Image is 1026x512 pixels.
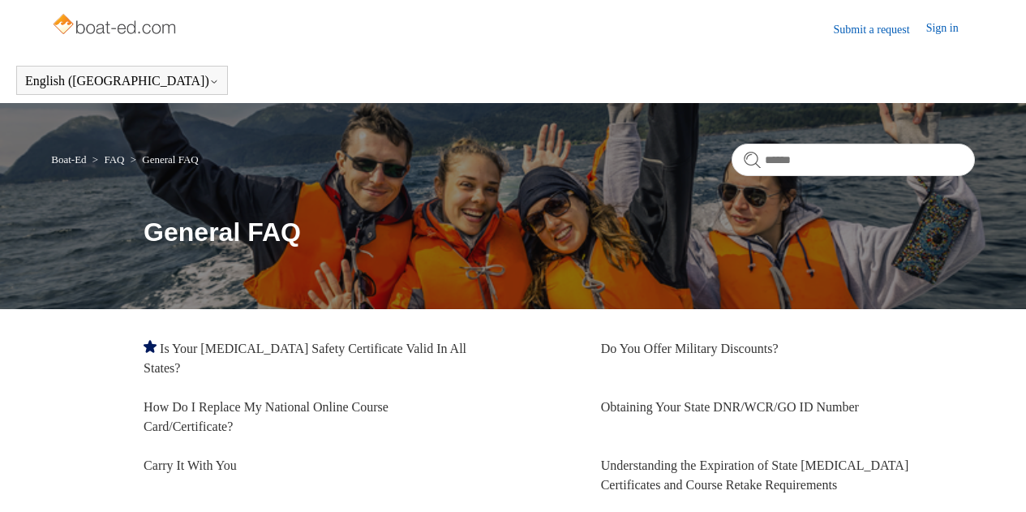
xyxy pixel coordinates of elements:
[601,342,779,355] a: Do You Offer Military Discounts?
[51,153,89,166] li: Boat-Ed
[51,153,86,166] a: Boat-Ed
[51,10,180,42] img: Boat-Ed Help Center home page
[144,458,237,472] a: Carry It With You
[834,21,926,38] a: Submit a request
[142,153,198,166] a: General FAQ
[144,400,389,433] a: How Do I Replace My National Online Course Card/Certificate?
[144,342,466,375] a: Is Your [MEDICAL_DATA] Safety Certificate Valid In All States?
[127,153,199,166] li: General FAQ
[144,213,975,252] h1: General FAQ
[25,74,219,88] button: English ([GEOGRAPHIC_DATA])
[926,19,975,39] a: Sign in
[89,153,127,166] li: FAQ
[601,400,859,414] a: Obtaining Your State DNR/WCR/GO ID Number
[601,458,909,492] a: Understanding the Expiration of State [MEDICAL_DATA] Certificates and Course Retake Requirements
[972,458,1014,500] div: Live chat
[144,340,157,353] svg: Promoted article
[732,144,975,176] input: Search
[104,153,124,166] a: FAQ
